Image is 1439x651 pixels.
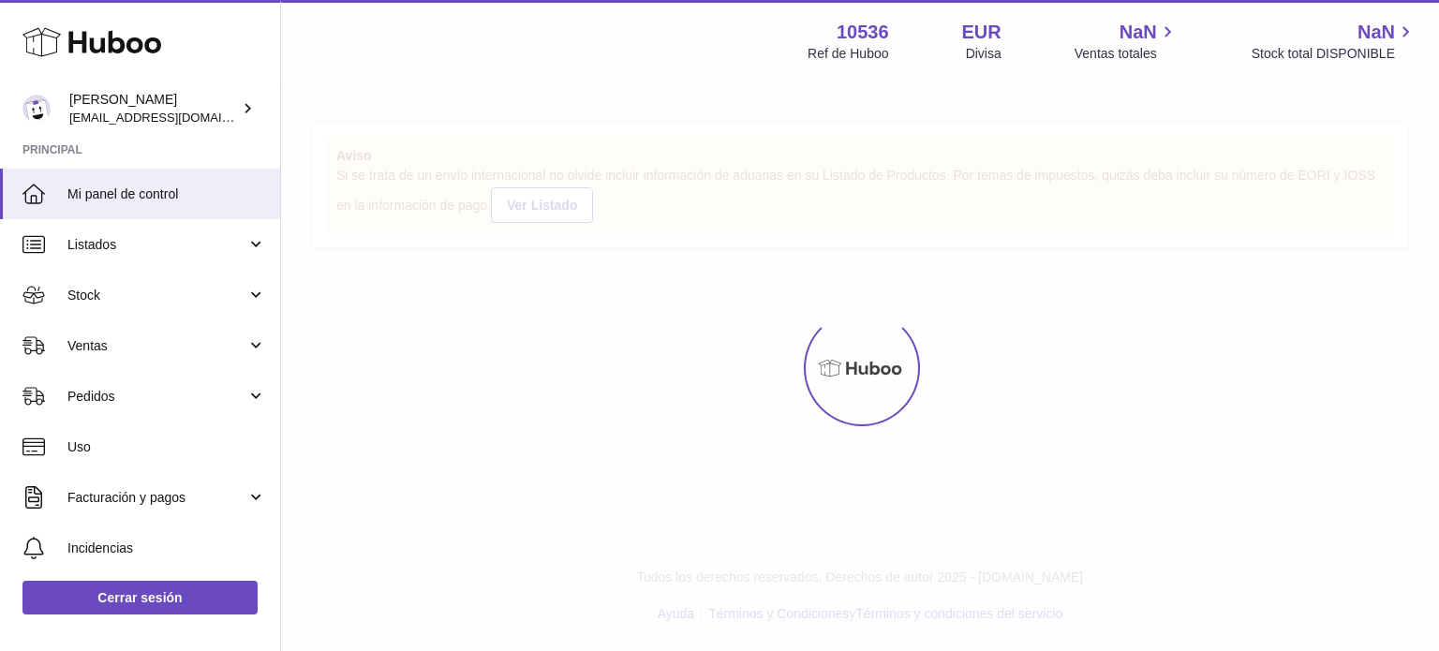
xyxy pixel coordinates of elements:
span: Stock [67,287,246,304]
a: NaN Stock total DISPONIBLE [1252,20,1417,63]
span: Stock total DISPONIBLE [1252,45,1417,63]
img: internalAdmin-10536@internal.huboo.com [22,95,51,123]
span: Facturación y pagos [67,489,246,507]
div: Divisa [966,45,1001,63]
div: Ref de Huboo [808,45,888,63]
span: Uso [67,438,266,456]
span: Pedidos [67,388,246,406]
span: Ventas totales [1075,45,1179,63]
span: Ventas [67,337,246,355]
a: Cerrar sesión [22,581,258,614]
div: [PERSON_NAME] [69,91,238,126]
strong: EUR [962,20,1001,45]
a: NaN Ventas totales [1075,20,1179,63]
strong: 10536 [837,20,889,45]
span: NaN [1357,20,1395,45]
span: Listados [67,236,246,254]
span: Incidencias [67,540,266,557]
span: Mi panel de control [67,185,266,203]
span: [EMAIL_ADDRESS][DOMAIN_NAME] [69,110,275,125]
span: NaN [1120,20,1157,45]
